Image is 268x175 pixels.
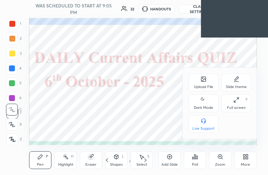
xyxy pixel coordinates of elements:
div: Dark Mode [194,106,213,110]
div: Upload File [194,85,213,89]
div: Slide theme [226,85,247,89]
div: Live Support [192,127,215,130]
div: F [246,98,248,101]
div: Full screen [227,106,246,110]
